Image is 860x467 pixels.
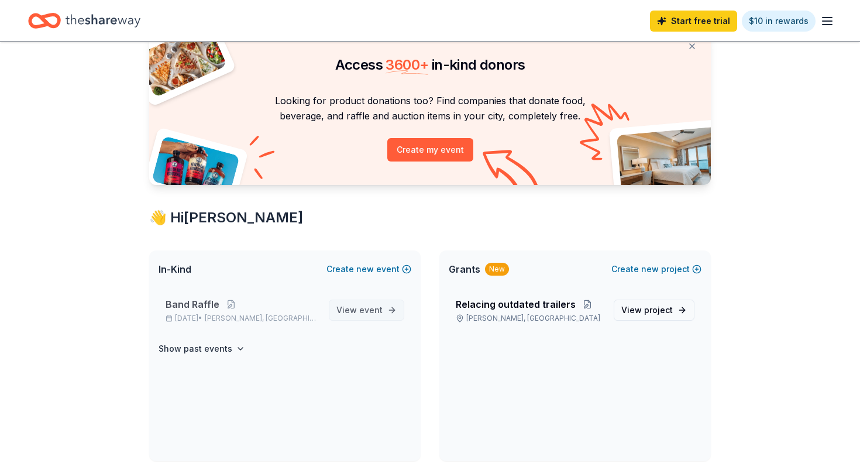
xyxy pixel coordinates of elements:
[456,314,604,323] p: [PERSON_NAME], [GEOGRAPHIC_DATA]
[611,262,701,276] button: Createnewproject
[359,305,383,315] span: event
[356,262,374,276] span: new
[159,342,232,356] h4: Show past events
[336,303,383,317] span: View
[163,93,697,124] p: Looking for product donations too? Find companies that donate food, beverage, and raffle and auct...
[205,314,319,323] span: [PERSON_NAME], [GEOGRAPHIC_DATA]
[641,262,659,276] span: new
[621,303,673,317] span: View
[644,305,673,315] span: project
[166,297,219,311] span: Band Raffle
[28,7,140,35] a: Home
[166,314,319,323] p: [DATE] •
[136,23,228,98] img: Pizza
[456,297,576,311] span: Relacing outdated trailers
[335,56,525,73] span: Access in-kind donors
[449,262,480,276] span: Grants
[483,150,541,194] img: Curvy arrow
[159,262,191,276] span: In-Kind
[159,342,245,356] button: Show past events
[485,263,509,276] div: New
[650,11,737,32] a: Start free trial
[742,11,816,32] a: $10 in rewards
[326,262,411,276] button: Createnewevent
[386,56,428,73] span: 3600 +
[614,300,694,321] a: View project
[387,138,473,162] button: Create my event
[149,208,711,227] div: 👋 Hi [PERSON_NAME]
[329,300,404,321] a: View event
